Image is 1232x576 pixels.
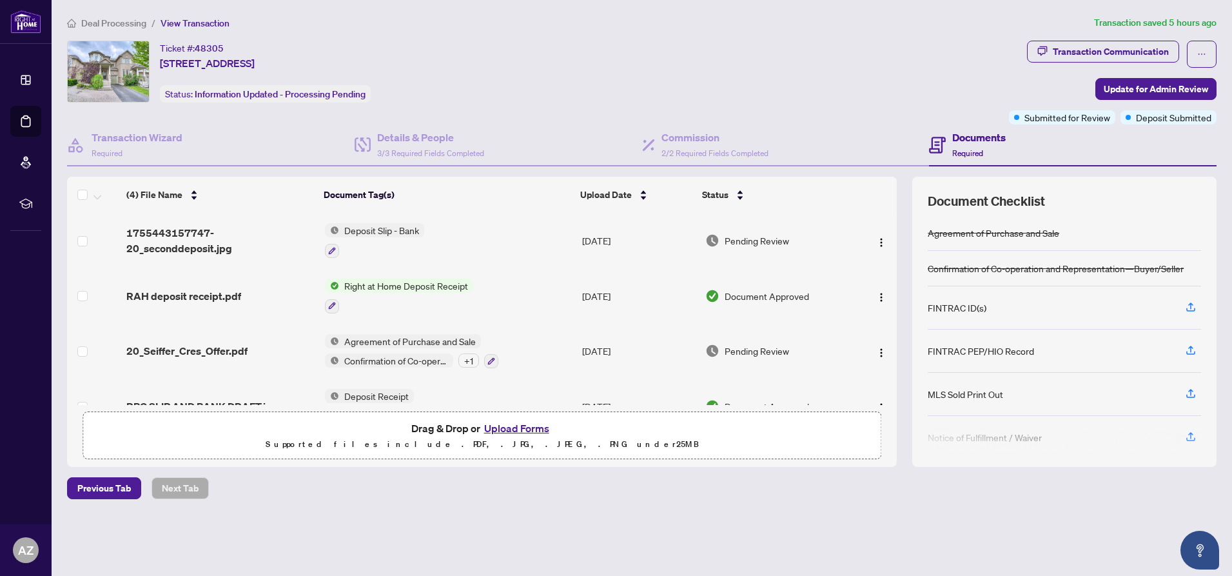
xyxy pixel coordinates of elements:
[725,233,789,248] span: Pending Review
[876,402,886,413] img: Logo
[339,279,473,293] span: Right at Home Deposit Receipt
[580,188,632,202] span: Upload Date
[1053,41,1169,62] div: Transaction Communication
[697,177,850,213] th: Status
[152,477,209,499] button: Next Tab
[325,389,339,403] img: Status Icon
[126,225,315,256] span: 1755443157747-20_seconddeposit.jpg
[577,379,699,434] td: [DATE]
[126,188,182,202] span: (4) File Name
[195,43,224,54] span: 48305
[77,478,131,499] span: Previous Tab
[577,213,699,268] td: [DATE]
[928,430,1042,444] div: Notice of Fulfillment / Waiver
[411,420,553,437] span: Drag & Drop or
[952,148,983,158] span: Required
[160,41,224,55] div: Ticket #:
[928,301,986,315] div: FINTRAC ID(s)
[705,289,719,303] img: Document Status
[661,148,768,158] span: 2/2 Required Fields Completed
[10,10,41,34] img: logo
[1027,41,1179,63] button: Transaction Communication
[152,15,155,30] li: /
[160,85,371,103] div: Status:
[928,192,1045,210] span: Document Checklist
[325,353,339,368] img: Status Icon
[480,420,553,437] button: Upload Forms
[1104,79,1208,99] span: Update for Admin Review
[876,237,886,248] img: Logo
[339,389,414,403] span: Deposit Receipt
[195,88,366,100] span: Information Updated - Processing Pending
[1136,110,1211,124] span: Deposit Submitted
[702,188,728,202] span: Status
[928,387,1003,401] div: MLS Sold Print Out
[871,341,892,361] button: Logo
[952,130,1006,145] h4: Documents
[725,399,809,413] span: Document Approved
[325,279,473,313] button: Status IconRight at Home Deposit Receipt
[126,343,248,359] span: 20_Seiffer_Cres_Offer.pdf
[1094,15,1217,30] article: Transaction saved 5 hours ago
[18,541,34,559] span: AZ
[876,348,886,358] img: Logo
[318,177,574,213] th: Document Tag(s)
[126,399,279,414] span: RBC SLIP AND BANK DRAFT.jpg
[121,177,319,213] th: (4) File Name
[871,396,892,417] button: Logo
[928,344,1034,358] div: FINTRAC PEP/HIO Record
[339,334,481,348] span: Agreement of Purchase and Sale
[81,17,146,29] span: Deal Processing
[928,226,1059,240] div: Agreement of Purchase and Sale
[160,55,255,71] span: [STREET_ADDRESS]
[92,148,122,158] span: Required
[325,389,414,424] button: Status IconDeposit Receipt
[67,19,76,28] span: home
[377,130,484,145] h4: Details & People
[575,177,698,213] th: Upload Date
[705,344,719,358] img: Document Status
[126,288,241,304] span: RAH deposit receipt.pdf
[91,437,873,452] p: Supported files include .PDF, .JPG, .JPEG, .PNG under 25 MB
[661,130,768,145] h4: Commission
[1095,78,1217,100] button: Update for Admin Review
[725,289,809,303] span: Document Approved
[161,17,230,29] span: View Transaction
[871,230,892,251] button: Logo
[325,334,498,369] button: Status IconAgreement of Purchase and SaleStatus IconConfirmation of Co-operation and Representati...
[68,41,149,102] img: IMG-N12235583_1.jpg
[325,334,339,348] img: Status Icon
[577,324,699,379] td: [DATE]
[1197,50,1206,59] span: ellipsis
[876,292,886,303] img: Logo
[325,223,339,237] img: Status Icon
[725,344,789,358] span: Pending Review
[705,233,719,248] img: Document Status
[705,399,719,413] img: Document Status
[1024,110,1110,124] span: Submitted for Review
[325,223,424,258] button: Status IconDeposit Slip - Bank
[377,148,484,158] span: 3/3 Required Fields Completed
[67,477,141,499] button: Previous Tab
[1180,531,1219,570] button: Open asap
[92,130,182,145] h4: Transaction Wizard
[339,353,453,368] span: Confirmation of Co-operation and Representation—Buyer/Seller
[83,412,881,460] span: Drag & Drop orUpload FormsSupported files include .PDF, .JPG, .JPEG, .PNG under25MB
[339,223,424,237] span: Deposit Slip - Bank
[871,286,892,306] button: Logo
[577,268,699,324] td: [DATE]
[325,279,339,293] img: Status Icon
[928,261,1184,275] div: Confirmation of Co-operation and Representation—Buyer/Seller
[458,353,479,368] div: + 1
